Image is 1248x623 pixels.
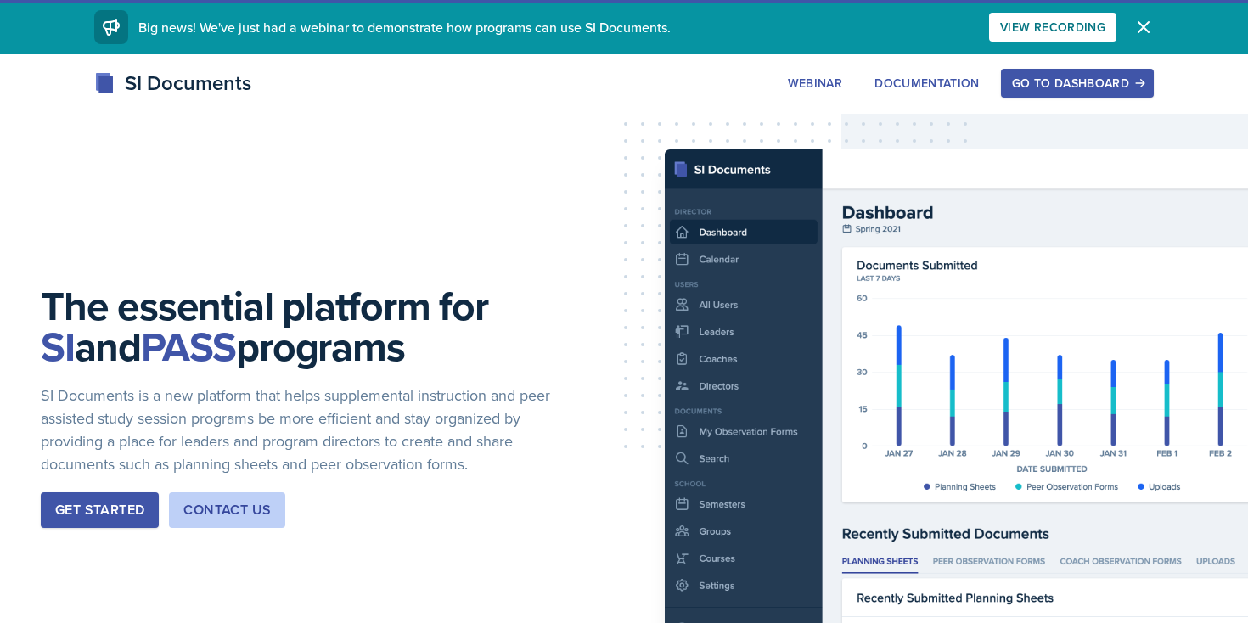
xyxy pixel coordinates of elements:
[94,68,251,98] div: SI Documents
[55,500,144,520] div: Get Started
[863,69,991,98] button: Documentation
[138,18,671,36] span: Big news! We've just had a webinar to demonstrate how programs can use SI Documents.
[874,76,980,90] div: Documentation
[989,13,1116,42] button: View Recording
[777,69,853,98] button: Webinar
[1012,76,1143,90] div: Go to Dashboard
[1001,69,1154,98] button: Go to Dashboard
[788,76,842,90] div: Webinar
[169,492,285,528] button: Contact Us
[183,500,271,520] div: Contact Us
[1000,20,1105,34] div: View Recording
[41,492,159,528] button: Get Started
